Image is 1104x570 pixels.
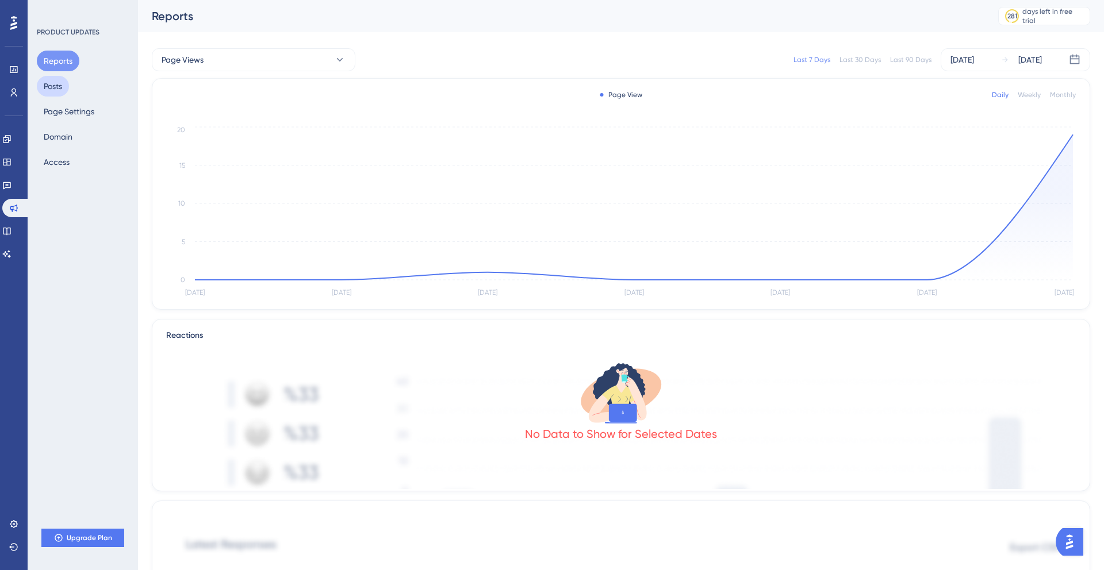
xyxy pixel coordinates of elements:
button: Reports [37,51,79,71]
tspan: [DATE] [624,288,644,296]
tspan: 0 [181,276,185,284]
button: Page Settings [37,101,101,122]
div: Daily [992,90,1009,99]
div: 281 [1007,11,1017,21]
div: Weekly [1018,90,1041,99]
tspan: [DATE] [917,288,937,296]
iframe: UserGuiding AI Assistant Launcher [1056,525,1090,559]
div: [DATE] [950,53,974,67]
div: No Data to Show for Selected Dates [525,426,717,442]
div: days left in free trial [1022,7,1086,25]
tspan: [DATE] [770,288,790,296]
span: Upgrade Plan [67,533,112,542]
button: Upgrade Plan [41,529,124,547]
span: Page Views [162,53,204,67]
tspan: [DATE] [1055,288,1074,296]
tspan: 20 [177,126,185,134]
tspan: 10 [178,199,185,207]
button: Domain [37,126,79,147]
div: Last 90 Days [890,55,931,64]
div: Monthly [1050,90,1076,99]
tspan: [DATE] [185,288,205,296]
div: Page View [600,90,642,99]
div: Last 30 Days [839,55,881,64]
tspan: 5 [182,238,185,246]
div: Reactions [166,329,1076,342]
tspan: [DATE] [478,288,497,296]
tspan: 15 [179,161,185,170]
button: Access [37,152,76,172]
button: Page Views [152,48,355,71]
div: Reports [152,8,969,24]
div: [DATE] [1018,53,1042,67]
div: Last 7 Days [793,55,830,64]
div: PRODUCT UPDATES [37,28,99,37]
tspan: [DATE] [332,288,351,296]
button: Posts [37,76,69,97]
